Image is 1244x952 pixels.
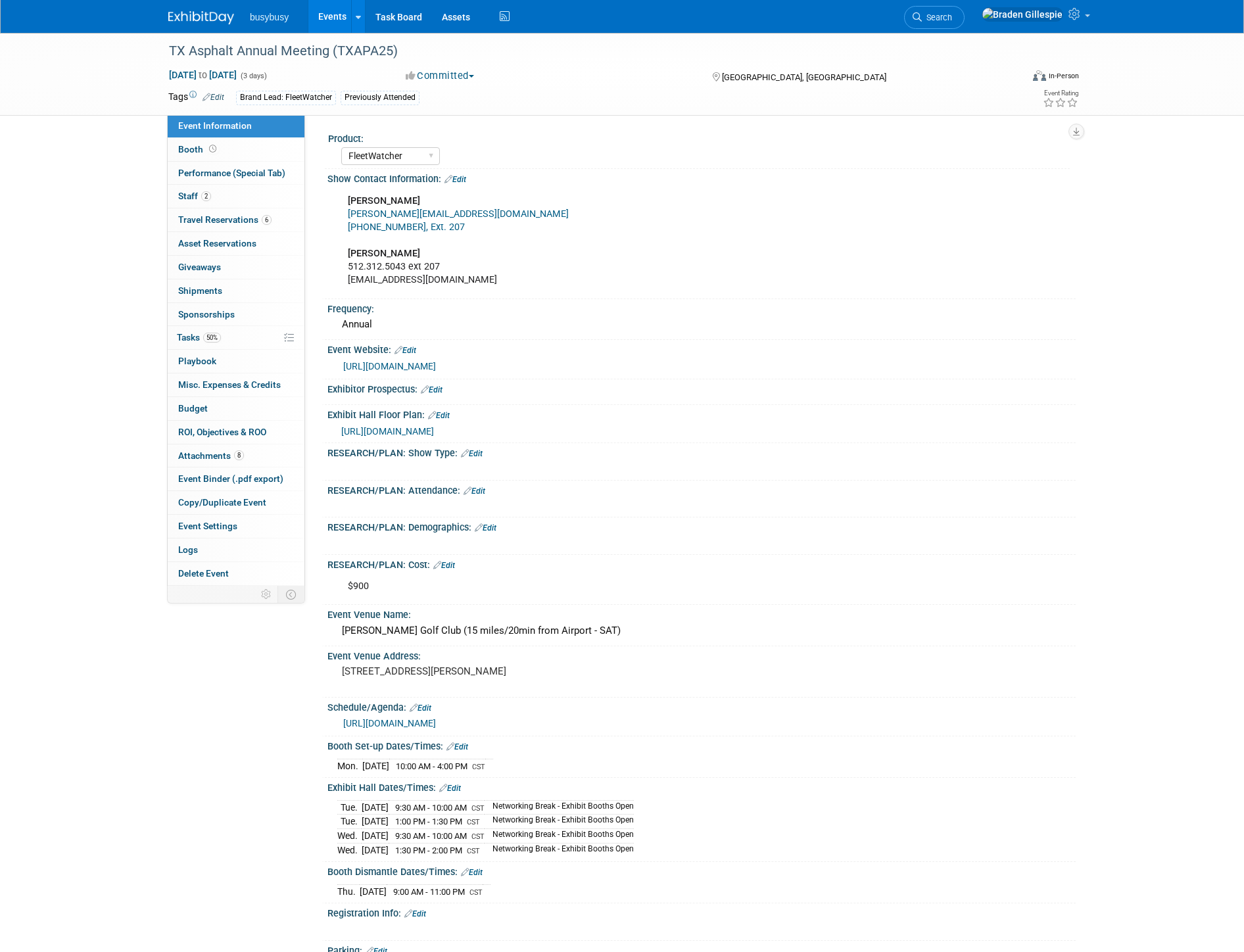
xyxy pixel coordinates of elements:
span: Search [922,12,952,22]
a: Event Binder (.pdf export) [168,467,304,490]
a: Edit [421,385,443,394]
div: Frequency: [327,299,1076,316]
span: CST [471,804,485,813]
td: [DATE] [362,815,389,829]
a: Edit [444,175,466,184]
a: Logs [168,538,304,561]
span: Playbook [178,356,216,366]
span: 2 [201,191,211,201]
a: Delete Event [168,562,304,585]
a: Performance (Special Tab) [168,162,304,185]
img: Braden Gillespie [982,7,1063,22]
span: CST [469,888,483,897]
a: [PERSON_NAME][EMAIL_ADDRESS][DOMAIN_NAME] [348,208,569,220]
div: Event Website: [327,340,1076,357]
a: Travel Reservations6 [168,208,304,231]
span: Booth [178,144,219,155]
a: [URL][DOMAIN_NAME] [343,361,436,371]
span: CST [472,763,485,771]
img: Format-Inperson.png [1033,70,1046,81]
a: Edit [203,93,224,102]
a: Edit [404,909,426,918]
div: Event Venue Address: [327,646,1076,663]
td: [DATE] [362,800,389,815]
span: 8 [234,450,244,460]
img: ExhibitDay [168,11,234,24]
span: (3 days) [239,72,267,80]
div: Registration Info: [327,903,1076,920]
a: Edit [428,411,450,420]
div: Brand Lead: FleetWatcher [236,91,336,105]
span: to [197,70,209,80]
a: Shipments [168,279,304,302]
span: [DATE] [DATE] [168,69,237,81]
span: 6 [262,215,272,225]
td: Networking Break - Exhibit Booths Open [485,815,634,829]
a: Edit [461,449,483,458]
span: Asset Reservations [178,238,256,249]
a: Staff2 [168,185,304,208]
div: Show Contact Information: [327,169,1076,186]
a: Edit [439,784,461,793]
span: Travel Reservations [178,214,272,225]
a: Edit [410,703,431,713]
span: Event Information [178,120,252,131]
a: Copy/Duplicate Event [168,491,304,514]
a: Asset Reservations [168,232,304,255]
td: Networking Break - Exhibit Booths Open [485,828,634,843]
div: In-Person [1048,71,1079,81]
div: RESEARCH/PLAN: Cost: [327,555,1076,572]
a: Search [904,6,965,29]
a: Sponsorships [168,303,304,326]
span: Shipments [178,285,222,296]
a: Misc. Expenses & Credits [168,373,304,396]
div: TX Asphalt Annual Meeting (TXAPA25) [164,39,1001,63]
a: Budget [168,397,304,420]
div: Exhibit Hall Dates/Times: [327,778,1076,795]
span: CST [467,818,480,826]
a: Edit [464,487,485,496]
span: Copy/Duplicate Event [178,497,266,508]
div: RESEARCH/PLAN: Demographics: [327,517,1076,535]
td: [DATE] [362,828,389,843]
span: [GEOGRAPHIC_DATA], [GEOGRAPHIC_DATA] [722,72,886,82]
span: busybusy [250,12,289,22]
div: 512.312.5043 ext 207 [EMAIL_ADDRESS][DOMAIN_NAME] [339,188,931,294]
div: RESEARCH/PLAN: Attendance: [327,481,1076,498]
a: Attachments8 [168,444,304,467]
span: CST [467,847,480,855]
span: Sponsorships [178,309,235,320]
td: Mon. [337,759,362,773]
td: Personalize Event Tab Strip [255,586,278,603]
span: 9:30 AM - 10:00 AM [395,831,467,841]
span: 9:00 AM - 11:00 PM [393,887,465,897]
td: Tue. [337,815,362,829]
td: Toggle Event Tabs [278,586,305,603]
td: Wed. [337,828,362,843]
a: [URL][DOMAIN_NAME] [343,718,436,728]
span: Event Binder (.pdf export) [178,473,283,484]
td: Networking Break - Exhibit Booths Open [485,800,634,815]
div: [PERSON_NAME] Golf Club (15 miles/20min from Airport - SAT) [337,621,1066,641]
span: 10:00 AM - 4:00 PM [396,761,467,771]
a: [PHONE_NUMBER], Ext. 207 [348,222,465,233]
div: Booth Dismantle Dates/Times: [327,862,1076,879]
div: Exhibit Hall Floor Plan: [327,405,1076,422]
td: Networking Break - Exhibit Booths Open [485,843,634,857]
td: [DATE] [362,843,389,857]
div: Previously Attended [341,91,419,105]
div: Event Venue Name: [327,605,1076,621]
a: Playbook [168,350,304,373]
div: Event Format [944,68,1079,88]
span: Booth not reserved yet [206,144,219,154]
td: Thu. [337,884,360,898]
td: [DATE] [362,759,389,773]
span: Tasks [177,332,221,343]
a: Edit [395,346,416,355]
span: Attachments [178,450,244,461]
a: [URL][DOMAIN_NAME] [341,426,434,437]
div: Annual [337,314,1066,335]
a: Edit [433,561,455,570]
span: 9:30 AM - 10:00 AM [395,803,467,813]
